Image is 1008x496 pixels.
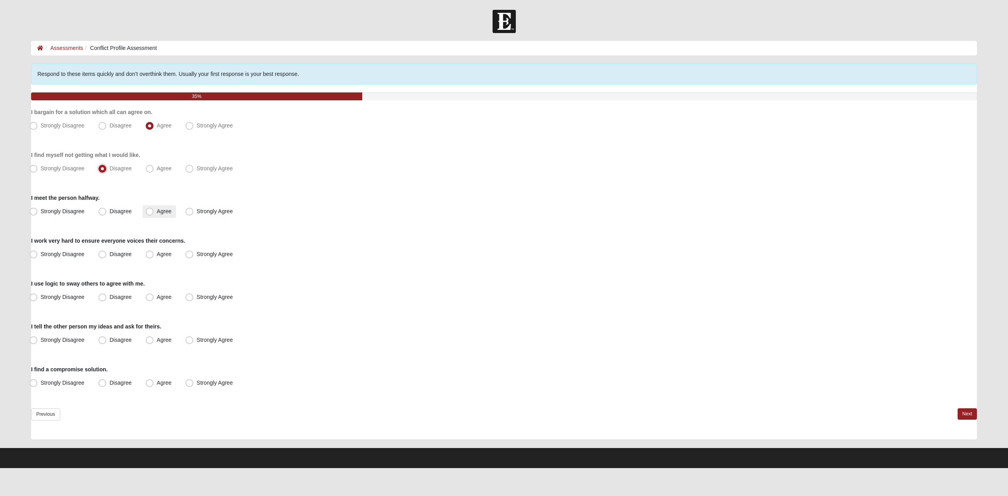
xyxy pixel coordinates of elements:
span: Strongly Agree [196,208,233,214]
span: Strongly Agree [196,337,233,343]
span: Agree [157,294,171,300]
span: Strongly Agree [196,122,233,129]
label: I meet the person halfway. [31,194,100,202]
span: Agree [157,165,171,171]
span: Disagree [109,294,132,300]
span: Disagree [109,380,132,386]
label: I use logic to sway others to agree with me. [31,280,145,288]
span: Agree [157,251,171,257]
span: Strongly Agree [196,380,233,386]
span: Strongly Disagree [41,380,84,386]
span: Strongly Disagree [41,208,84,214]
a: Previous [31,408,60,420]
label: I bargain for a solution which all can agree on. [31,108,152,116]
a: Assessments [50,45,83,51]
span: Strongly Disagree [41,165,84,171]
span: Strongly Agree [196,294,233,300]
span: Strongly Agree [196,165,233,171]
span: Disagree [109,337,132,343]
span: Strongly Disagree [41,294,84,300]
span: Agree [157,337,171,343]
span: Disagree [109,122,132,129]
span: Strongly Disagree [41,251,84,257]
label: I tell the other person my ideas and ask for theirs. [31,323,161,330]
span: Strongly Disagree [41,337,84,343]
span: Disagree [109,251,132,257]
a: Next [958,408,977,420]
span: Agree [157,122,171,129]
div: 35% [31,92,362,100]
span: Agree [157,380,171,386]
span: Disagree [109,165,132,171]
span: Disagree [109,208,132,214]
label: I work very hard to ensure everyone voices their concerns. [31,237,185,245]
span: Strongly Agree [196,251,233,257]
img: Church of Eleven22 Logo [493,10,516,33]
span: Respond to these items quickly and don’t overthink them. Usually your first response is your best... [37,71,299,77]
span: Agree [157,208,171,214]
li: Conflict Profile Assessment [83,44,157,52]
span: Strongly Disagree [41,122,84,129]
label: I find myself not getting what I would like. [31,151,140,159]
label: I find a compromise solution. [31,365,107,373]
